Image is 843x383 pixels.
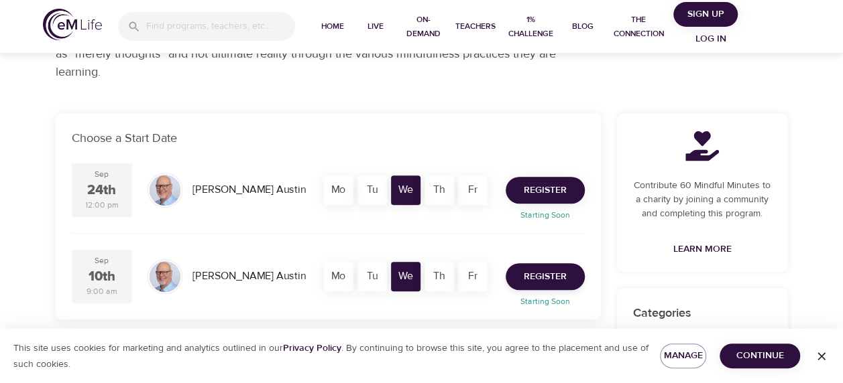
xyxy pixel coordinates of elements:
div: 12:00 pm [85,200,119,211]
div: We [391,175,420,205]
img: logo [43,9,102,40]
div: [PERSON_NAME] Austin [187,263,311,289]
p: Starting Soon [498,295,593,307]
button: Manage [660,343,707,368]
div: Th [425,175,454,205]
span: Log in [684,31,738,48]
button: Continue [720,343,800,368]
span: Teachers [455,19,496,33]
a: Privacy Policy [283,342,341,354]
span: Blog [566,19,598,33]
p: Contribute 60 Mindful Minutes to a charity by joining a community and completing this program. [633,179,772,221]
div: Fr [458,262,488,291]
div: Mo [324,175,353,205]
span: The Connection [609,13,668,41]
p: Starting Soon [498,209,593,221]
div: Tu [357,175,387,205]
div: 24th [87,181,116,200]
div: Sep [95,255,109,266]
input: Find programs, teachers, etc... [146,12,295,41]
span: Learn More [673,241,732,258]
p: Choose a Start Date [72,129,585,147]
div: 10th [89,267,115,287]
a: Learn More [668,237,737,262]
span: Register [524,182,567,199]
button: Log in [679,27,743,52]
span: Live [359,19,392,33]
span: Sign Up [679,6,732,23]
p: Categories [633,304,772,322]
div: Fr [458,175,488,205]
div: Mo [324,262,353,291]
span: Home [317,19,349,33]
span: Register [524,269,567,285]
span: On-Demand [402,13,445,41]
div: 9:00 am [87,286,117,297]
button: Register [506,177,585,204]
div: Tu [357,262,387,291]
span: Continue [730,348,789,364]
button: Sign Up [673,2,738,27]
span: Manage [671,348,696,364]
div: [PERSON_NAME] Austin [187,177,311,203]
div: Th [425,262,454,291]
div: We [391,262,420,291]
span: 1% Challenge [506,13,556,41]
div: Sep [95,169,109,180]
button: Register [506,263,585,290]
